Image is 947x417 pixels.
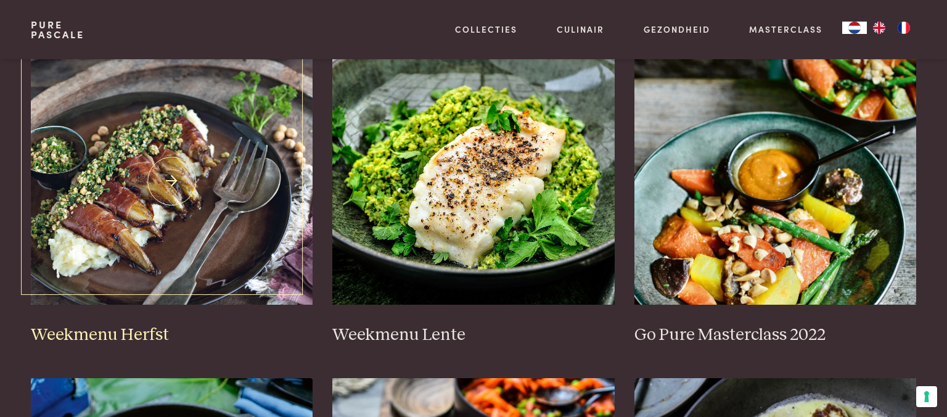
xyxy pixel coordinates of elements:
[749,23,822,36] a: Masterclass
[892,22,916,34] a: FR
[31,324,313,346] h3: Weekmenu Herfst
[916,386,937,407] button: Uw voorkeuren voor toestemming voor trackingtechnologieën
[634,58,917,345] a: Go Pure Masterclass 2022 Go Pure Masterclass 2022
[842,22,867,34] a: NL
[31,20,84,39] a: PurePascale
[557,23,604,36] a: Culinair
[634,324,917,346] h3: Go Pure Masterclass 2022
[867,22,892,34] a: EN
[332,58,615,345] a: Weekmenu Lente Weekmenu Lente
[644,23,710,36] a: Gezondheid
[31,58,313,305] img: Weekmenu Herfst
[634,58,917,305] img: Go Pure Masterclass 2022
[332,58,615,305] img: Weekmenu Lente
[31,58,313,345] a: Weekmenu Herfst Weekmenu Herfst
[842,22,916,34] aside: Language selected: Nederlands
[455,23,517,36] a: Collecties
[332,324,615,346] h3: Weekmenu Lente
[867,22,916,34] ul: Language list
[842,22,867,34] div: Language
